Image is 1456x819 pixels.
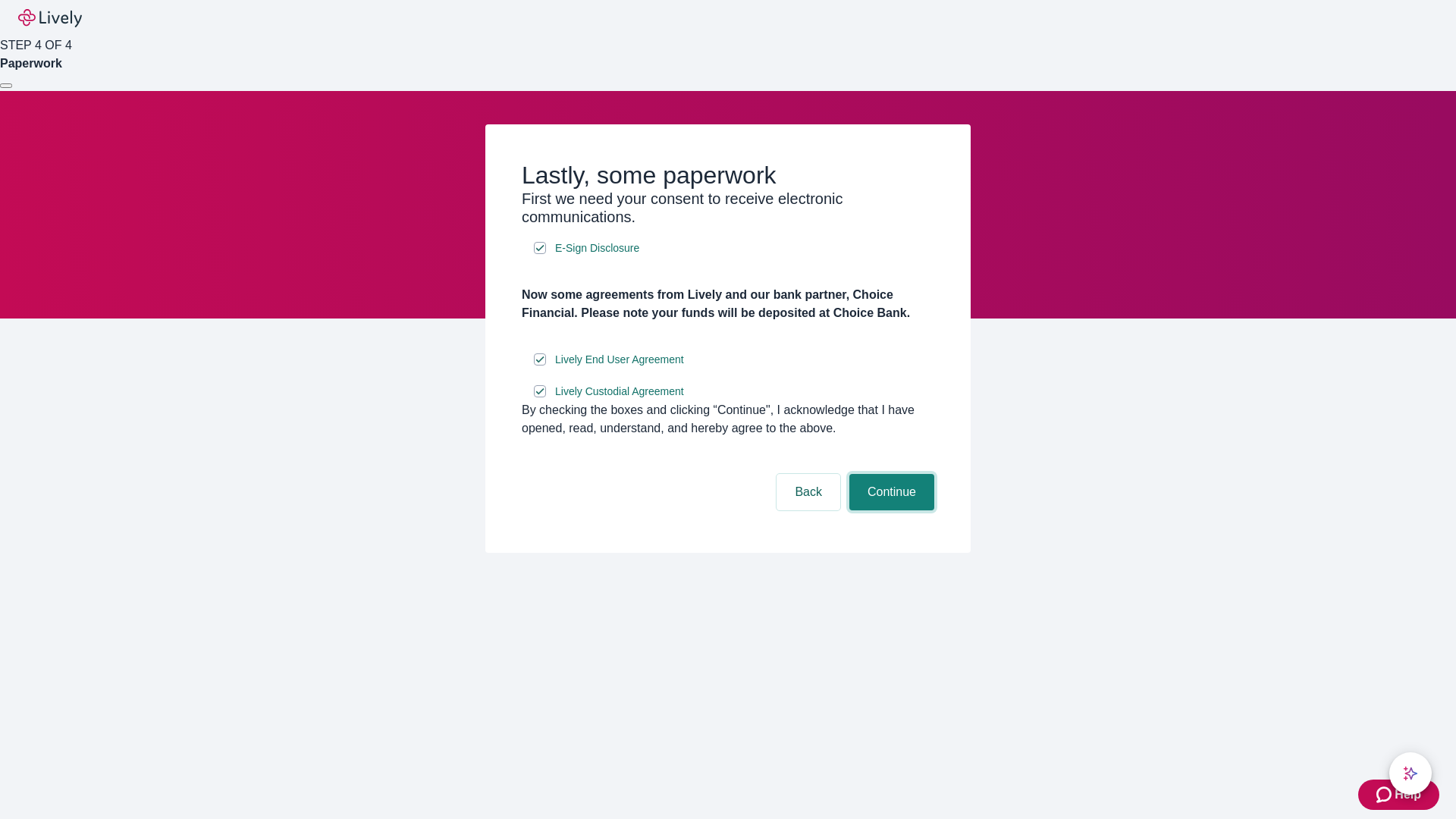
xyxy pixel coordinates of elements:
[552,382,687,401] a: e-sign disclosure document
[777,474,840,510] button: Back
[1395,786,1421,804] span: Help
[1403,766,1418,781] svg: Lively AI Assistant
[522,190,934,226] h3: First we need your consent to receive electronic communications.
[849,474,934,510] button: Continue
[18,9,82,27] img: Lively
[1358,780,1439,810] button: Zendesk support iconHelp
[555,384,684,400] span: Lively Custodial Agreement
[552,350,687,369] a: e-sign disclosure document
[555,240,639,256] span: E-Sign Disclosure
[522,401,934,438] div: By checking the boxes and clicking “Continue", I acknowledge that I have opened, read, understand...
[552,239,642,258] a: e-sign disclosure document
[1376,786,1395,804] svg: Zendesk support icon
[555,352,684,368] span: Lively End User Agreement
[522,161,934,190] h2: Lastly, some paperwork
[1389,752,1432,795] button: chat
[522,286,934,322] h4: Now some agreements from Lively and our bank partner, Choice Financial. Please note your funds wi...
